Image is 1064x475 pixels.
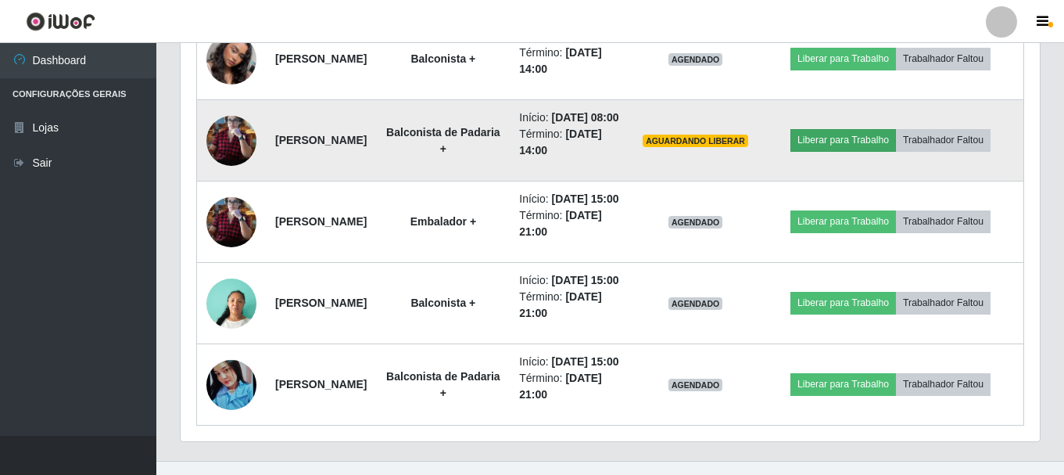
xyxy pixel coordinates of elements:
[410,52,475,65] strong: Balconista +
[519,272,624,289] li: Início:
[275,297,367,309] strong: [PERSON_NAME]
[896,211,991,232] button: Trabalhador Faltou
[668,53,723,66] span: AGENDADO
[519,354,624,370] li: Início:
[519,191,624,207] li: Início:
[275,52,367,65] strong: [PERSON_NAME]
[790,211,896,232] button: Liberar para Trabalho
[519,126,624,159] li: Término:
[790,292,896,314] button: Liberar para Trabalho
[896,373,991,395] button: Trabalhador Faltou
[552,274,619,286] time: [DATE] 15:00
[519,289,624,322] li: Término:
[519,45,624,77] li: Término:
[519,370,624,403] li: Término:
[668,297,723,310] span: AGENDADO
[26,12,95,31] img: CoreUI Logo
[275,215,367,228] strong: [PERSON_NAME]
[275,378,367,390] strong: [PERSON_NAME]
[790,129,896,151] button: Liberar para Trabalho
[643,135,748,147] span: AGUARDANDO LIBERAR
[206,188,256,256] img: 1744237096937.jpeg
[206,270,256,336] img: 1737048991745.jpeg
[206,351,256,418] img: 1734919568838.jpeg
[519,110,624,126] li: Início:
[275,134,367,146] strong: [PERSON_NAME]
[790,373,896,395] button: Liberar para Trabalho
[896,129,991,151] button: Trabalhador Faltou
[896,292,991,314] button: Trabalhador Faltou
[410,297,475,309] strong: Balconista +
[206,106,256,175] img: 1744237096937.jpeg
[668,216,723,229] span: AGENDADO
[552,193,619,205] time: [DATE] 15:00
[552,355,619,368] time: [DATE] 15:00
[519,207,624,240] li: Término:
[668,379,723,391] span: AGENDADO
[790,48,896,70] button: Liberar para Trabalho
[386,370,500,399] strong: Balconista de Padaria +
[896,48,991,70] button: Trabalhador Faltou
[206,15,256,104] img: 1731366295724.jpeg
[410,215,476,228] strong: Embalador +
[552,111,619,124] time: [DATE] 08:00
[386,126,500,155] strong: Balconista de Padaria +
